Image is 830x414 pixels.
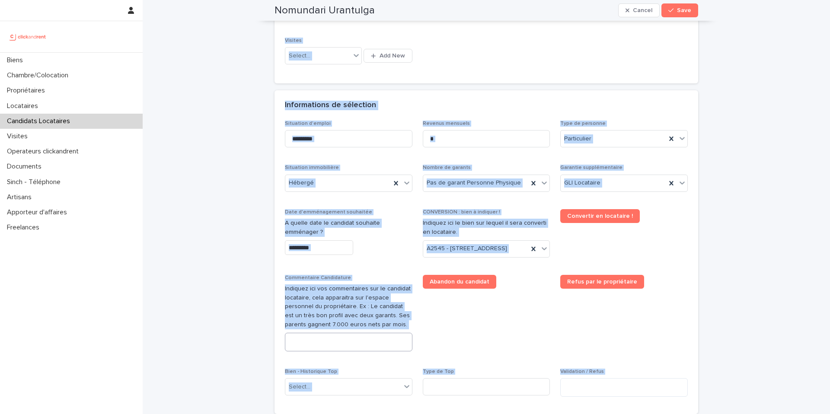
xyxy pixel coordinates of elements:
[7,28,49,45] img: UCB0brd3T0yccxBKYDjQ
[3,56,30,64] p: Biens
[423,275,496,289] a: Abandon du candidat
[3,193,38,201] p: Artisans
[560,121,606,126] span: Type de personne
[285,219,412,237] p: A quelle date le candidat souhaite emménager ?
[567,213,633,219] span: Convertir en locataire !
[289,51,310,61] div: Select...
[560,165,622,170] span: Garantie supplémentaire
[3,132,35,140] p: Visites
[289,382,310,392] div: Select...
[3,147,86,156] p: Operateurs clickandrent
[380,53,405,59] span: Add New
[3,86,52,95] p: Propriétaires
[285,165,339,170] span: Situation immobilière
[677,7,691,13] span: Save
[285,121,331,126] span: Situation d'emploi
[3,178,67,186] p: Sinch - Téléphone
[3,208,74,217] p: Apporteur d'affaires
[567,279,637,285] span: Refus par le propriétaire
[560,275,644,289] a: Refus par le propriétaire
[661,3,698,17] button: Save
[275,4,375,17] h2: Nomundari Urantulga
[3,102,45,110] p: Locataires
[423,210,500,215] span: CONVERSION : bien à indiquer !
[285,284,412,329] p: Indiquez ici vos commentaires sur le candidat locataire, cela apparaitra sur l'espace personnel d...
[285,210,372,215] span: Date d'emménagement souhaitée
[427,244,507,253] span: A2545 - [STREET_ADDRESS]
[285,101,376,110] h2: Informations de sélection
[423,121,470,126] span: Revenus mensuels
[633,7,652,13] span: Cancel
[618,3,660,17] button: Cancel
[3,117,77,125] p: Candidats Locataires
[285,38,302,43] span: Visites
[423,219,550,237] p: Indiquez ici le bien sur lequel il sera converti en locataire.
[423,369,454,374] span: Type de Top
[285,275,351,280] span: Commentaire Candidature
[430,279,489,285] span: Abandon du candidat
[564,178,600,188] span: GLI Locataire
[285,369,337,374] span: Bien - Historique Top
[560,209,640,223] a: Convertir en locataire !
[3,223,46,232] p: Freelances
[364,49,412,63] button: Add New
[560,369,604,374] span: Validation / Refus
[423,165,471,170] span: Nombre de garants
[289,178,314,188] span: Hébergé
[564,134,591,143] span: Particulier
[3,71,75,80] p: Chambre/Colocation
[427,178,521,188] span: Pas de garant Personne Physique
[3,162,48,171] p: Documents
